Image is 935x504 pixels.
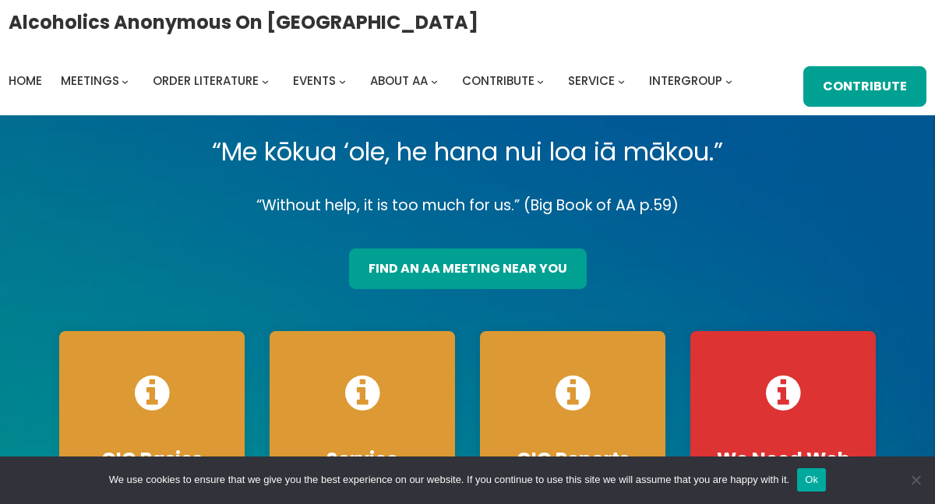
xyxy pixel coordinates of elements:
[293,72,336,89] span: Events
[61,70,119,92] a: Meetings
[293,70,336,92] a: Events
[462,70,535,92] a: Contribute
[75,448,229,471] h4: OIG Basics
[537,77,544,84] button: Contribute submenu
[496,448,650,471] h4: OIG Reports
[797,468,826,492] button: Ok
[462,72,535,89] span: Contribute
[9,5,478,39] a: Alcoholics Anonymous on [GEOGRAPHIC_DATA]
[61,72,119,89] span: Meetings
[370,72,428,89] span: About AA
[47,130,888,174] p: “Me kōkua ‘ole, he hana nui loa iā mākou.”
[285,448,439,471] h4: Service
[122,77,129,84] button: Meetings submenu
[649,72,722,89] span: Intergroup
[47,192,888,219] p: “Without help, it is too much for us.” (Big Book of AA p.59)
[568,72,615,89] span: Service
[262,77,269,84] button: Order Literature submenu
[9,70,738,92] nav: Intergroup
[370,70,428,92] a: About AA
[568,70,615,92] a: Service
[339,77,346,84] button: Events submenu
[706,448,860,495] h4: We Need Web Techs!
[725,77,732,84] button: Intergroup submenu
[649,70,722,92] a: Intergroup
[431,77,438,84] button: About AA submenu
[349,248,587,289] a: find an aa meeting near you
[908,472,923,488] span: No
[109,472,789,488] span: We use cookies to ensure that we give you the best experience on our website. If you continue to ...
[803,66,926,107] a: Contribute
[153,72,259,89] span: Order Literature
[9,70,42,92] a: Home
[618,77,625,84] button: Service submenu
[9,72,42,89] span: Home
